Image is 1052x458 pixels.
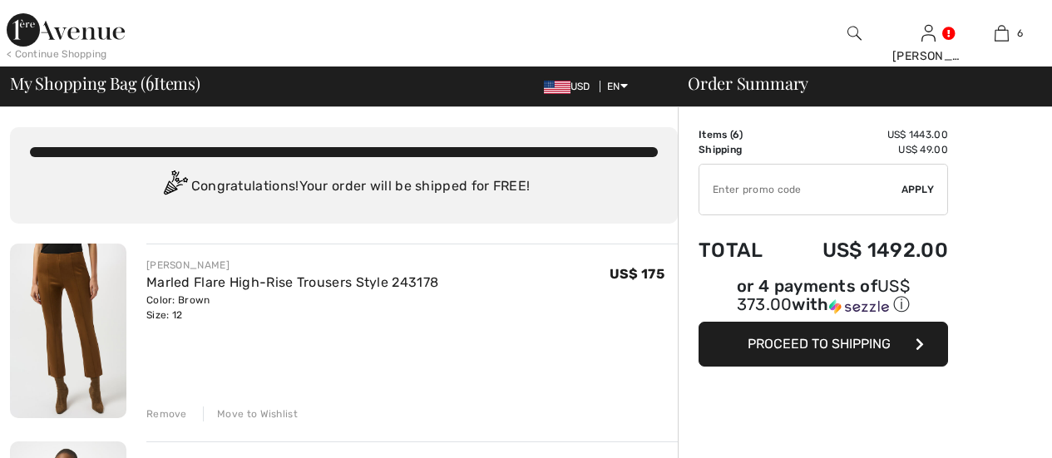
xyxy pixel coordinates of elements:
[829,299,889,314] img: Sezzle
[146,406,187,421] div: Remove
[995,23,1009,43] img: My Bag
[733,129,739,140] span: 6
[699,278,948,322] div: or 4 payments ofUS$ 373.00withSezzle Click to learn more about Sezzle
[737,276,910,314] span: US$ 373.00
[966,23,1038,43] a: 6
[30,170,658,204] div: Congratulations! Your order will be shipped for FREE!
[7,47,107,62] div: < Continue Shopping
[699,322,948,367] button: Proceed to Shipping
[783,142,948,157] td: US$ 49.00
[203,406,298,421] div: Move to Wishlist
[1017,26,1023,41] span: 6
[783,222,948,278] td: US$ 1492.00
[7,13,125,47] img: 1ère Avenue
[610,266,664,282] span: US$ 175
[699,127,783,142] td: Items ( )
[901,182,935,197] span: Apply
[146,293,438,323] div: Color: Brown Size: 12
[10,75,200,91] span: My Shopping Bag ( Items)
[10,244,126,418] img: Marled Flare High-Rise Trousers Style 243178
[699,165,901,214] input: Promo code
[158,170,191,204] img: Congratulation2.svg
[544,81,570,94] img: US Dollar
[699,278,948,316] div: or 4 payments of with
[607,81,628,92] span: EN
[783,127,948,142] td: US$ 1443.00
[892,47,965,65] div: [PERSON_NAME]
[668,75,1042,91] div: Order Summary
[146,71,154,92] span: 6
[921,25,936,41] a: Sign In
[699,222,783,278] td: Total
[146,274,438,290] a: Marled Flare High-Rise Trousers Style 243178
[146,258,438,273] div: [PERSON_NAME]
[544,81,597,92] span: USD
[699,142,783,157] td: Shipping
[748,336,891,352] span: Proceed to Shipping
[921,23,936,43] img: My Info
[847,23,862,43] img: search the website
